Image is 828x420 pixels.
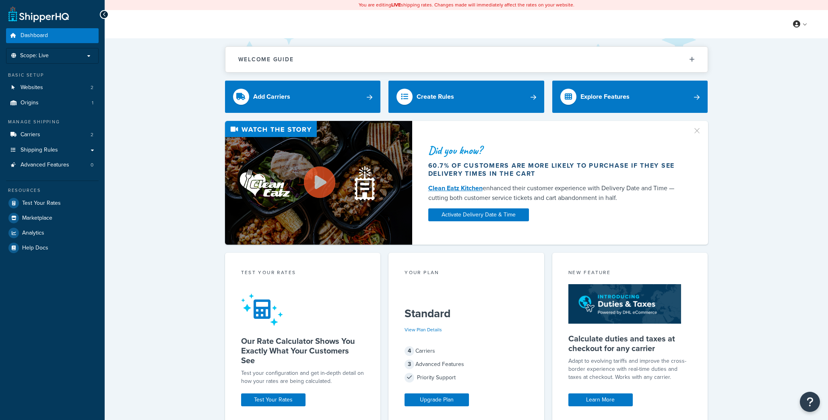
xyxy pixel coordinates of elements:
[428,183,683,203] div: enhanced their customer experience with Delivery Date and Time — cutting both customer service ti...
[91,131,93,138] span: 2
[428,162,683,178] div: 60.7% of customers are more likely to purchase if they see delivery times in the cart
[241,336,365,365] h5: Our Rate Calculator Shows You Exactly What Your Customers See
[6,158,99,173] li: Advanced Features
[238,56,294,62] h2: Welcome Guide
[405,372,528,383] div: Priority Support
[405,359,528,370] div: Advanced Features
[225,81,381,113] a: Add Carriers
[20,52,49,59] span: Scope: Live
[6,143,99,158] a: Shipping Rules
[405,346,414,356] span: 4
[6,226,99,240] a: Analytics
[21,100,39,106] span: Origins
[568,393,633,406] a: Learn More
[405,393,469,406] a: Upgrade Plan
[6,72,99,79] div: Basic Setup
[568,334,692,353] h5: Calculate duties and taxes at checkout for any carrier
[21,131,40,138] span: Carriers
[405,326,442,333] a: View Plan Details
[241,269,365,278] div: Test your rates
[6,80,99,95] a: Websites2
[580,91,630,102] div: Explore Features
[6,96,99,110] a: Origins1
[22,230,44,237] span: Analytics
[92,100,93,106] span: 1
[428,145,683,156] div: Did you know?
[6,127,99,142] a: Carriers2
[405,269,528,278] div: Your Plan
[552,81,708,113] a: Explore Features
[800,392,820,412] button: Open Resource Center
[241,393,306,406] a: Test Your Rates
[405,345,528,357] div: Carriers
[6,80,99,95] li: Websites
[6,187,99,194] div: Resources
[21,147,58,154] span: Shipping Rules
[428,183,483,193] a: Clean Eatz Kitchen
[405,307,528,320] h5: Standard
[22,215,52,222] span: Marketplace
[568,269,692,278] div: New Feature
[91,162,93,168] span: 0
[21,84,43,91] span: Websites
[22,200,61,207] span: Test Your Rates
[6,241,99,255] a: Help Docs
[21,162,69,168] span: Advanced Features
[391,1,401,8] b: LIVE
[241,369,365,385] div: Test your configuration and get in-depth detail on how your rates are being calculated.
[417,91,454,102] div: Create Rules
[21,32,48,39] span: Dashboard
[225,121,412,245] img: Video thumbnail
[405,360,414,369] span: 3
[6,211,99,225] a: Marketplace
[225,47,708,72] button: Welcome Guide
[388,81,544,113] a: Create Rules
[22,245,48,252] span: Help Docs
[6,28,99,43] a: Dashboard
[6,119,99,125] div: Manage Shipping
[6,127,99,142] li: Carriers
[253,91,290,102] div: Add Carriers
[6,158,99,173] a: Advanced Features0
[6,96,99,110] li: Origins
[6,196,99,210] a: Test Your Rates
[91,84,93,91] span: 2
[428,208,529,221] a: Activate Delivery Date & Time
[568,357,692,381] p: Adapt to evolving tariffs and improve the cross-border experience with real-time duties and taxes...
